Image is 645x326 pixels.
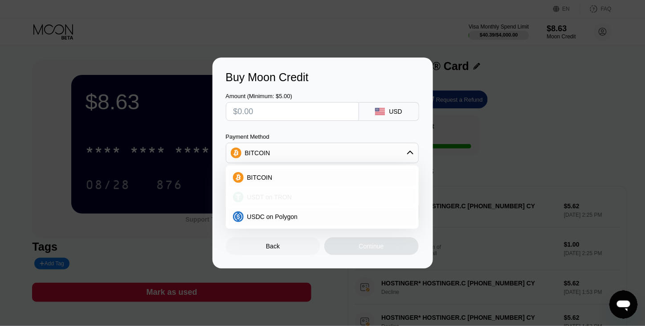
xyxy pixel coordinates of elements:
[226,133,419,140] div: Payment Method
[247,174,273,181] span: BITCOIN
[226,71,420,84] div: Buy Moon Credit
[389,108,402,115] div: USD
[247,213,298,220] span: USDC on Polygon
[229,208,416,226] div: USDC on Polygon
[229,188,416,206] div: USDT on TRON
[266,243,280,250] div: Back
[229,169,416,186] div: BITCOIN
[233,103,351,120] input: $0.00
[245,149,270,157] div: BITCOIN
[226,237,320,255] div: Back
[226,144,418,162] div: BITCOIN
[226,93,359,99] div: Amount (Minimum: $5.00)
[247,194,292,201] span: USDT on TRON
[609,290,638,319] iframe: Button to launch messaging window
